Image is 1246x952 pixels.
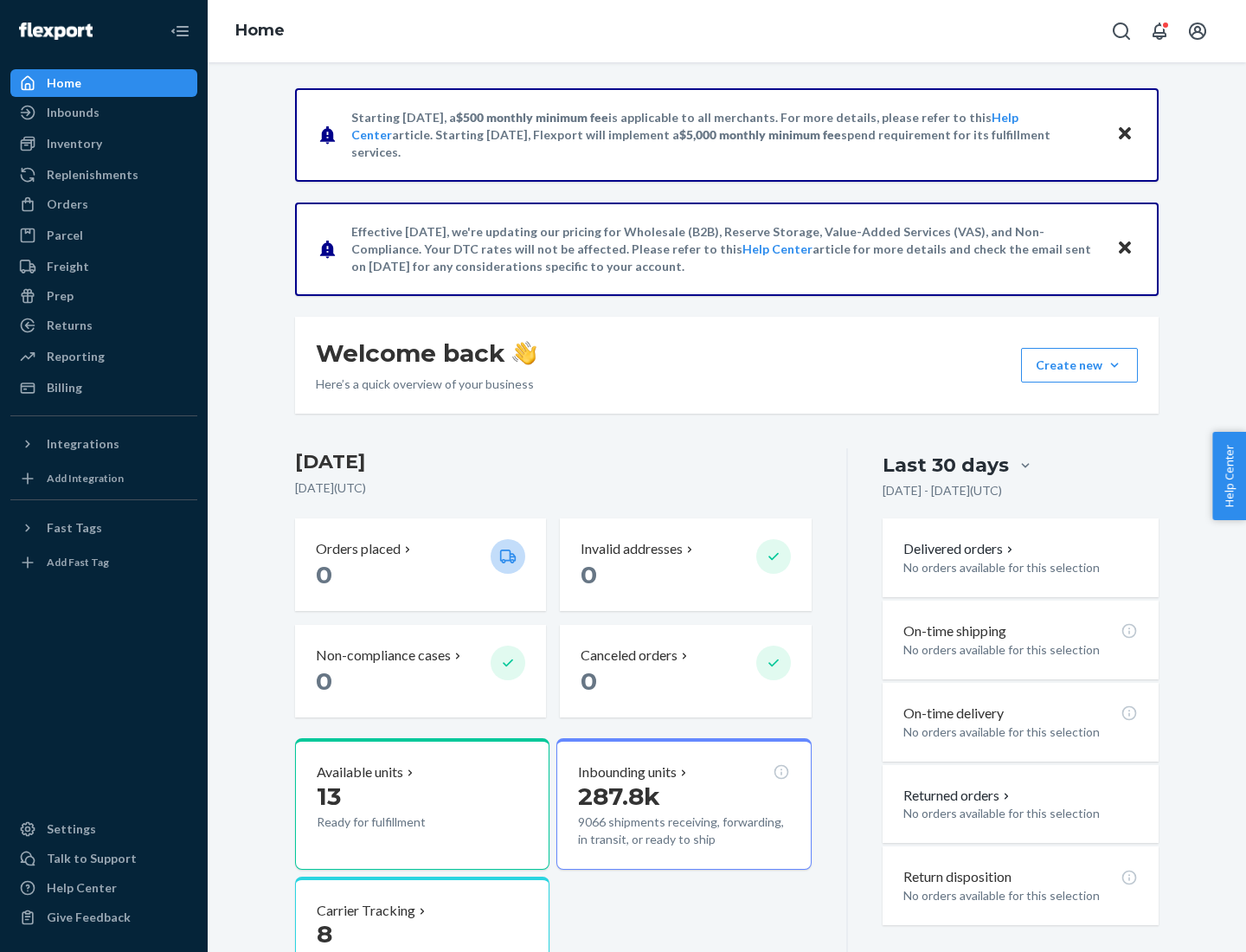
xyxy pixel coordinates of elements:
[10,69,197,97] a: Home
[317,782,341,811] span: 13
[10,514,197,542] button: Fast Tags
[742,241,812,256] a: Help Center
[47,258,89,275] div: Freight
[578,814,789,848] p: 9066 shipments receiving, forwarding, in transit, or ready to ship
[10,874,197,902] a: Help Center
[10,815,197,843] a: Settings
[351,223,1100,275] p: Effective [DATE], we're updating our pricing for Wholesale (B2B), Reserve Storage, Value-Added Se...
[578,762,677,782] p: Inbounding units
[512,341,536,365] img: hand-wave emoji
[316,560,332,589] span: 0
[163,14,197,48] button: Close Navigation
[560,625,811,717] button: Canceled orders 0
[581,666,597,696] span: 0
[317,919,332,949] span: 8
[1180,14,1215,48] button: Open account menu
[317,901,415,921] p: Carrier Tracking
[10,99,197,126] a: Inbounds
[47,166,138,183] div: Replenishments
[903,539,1017,559] button: Delivered orders
[903,805,1138,822] p: No orders available for this selection
[10,904,197,931] button: Give Feedback
[47,348,105,365] div: Reporting
[47,555,109,569] div: Add Fast Tag
[47,104,100,121] div: Inbounds
[903,621,1006,641] p: On-time shipping
[47,135,102,152] div: Inventory
[883,452,1009,479] div: Last 30 days
[295,479,812,497] p: [DATE] ( UTC )
[317,814,477,831] p: Ready for fulfillment
[351,109,1100,161] p: Starting [DATE], a is applicable to all merchants. For more details, please refer to this article...
[47,227,83,244] div: Parcel
[1021,348,1138,383] button: Create new
[295,738,549,870] button: Available units13Ready for fulfillment
[295,625,546,717] button: Non-compliance cases 0
[47,196,88,213] div: Orders
[10,222,197,249] a: Parcel
[316,376,536,393] p: Here’s a quick overview of your business
[581,560,597,589] span: 0
[317,762,403,782] p: Available units
[556,738,811,870] button: Inbounding units287.8k9066 shipments receiving, forwarding, in transit, or ready to ship
[47,820,96,838] div: Settings
[903,704,1004,724] p: On-time delivery
[47,287,74,305] div: Prep
[10,253,197,280] a: Freight
[581,646,678,666] p: Canceled orders
[47,850,137,867] div: Talk to Support
[316,338,536,369] h1: Welcome back
[295,518,546,611] button: Orders placed 0
[10,845,197,872] a: Talk to Support
[581,539,683,559] p: Invalid addresses
[235,21,285,40] a: Home
[1104,14,1139,48] button: Open Search Box
[222,6,299,56] ol: breadcrumbs
[1114,122,1136,147] button: Close
[47,317,93,334] div: Returns
[10,374,197,402] a: Billing
[903,724,1138,741] p: No orders available for this selection
[10,161,197,189] a: Replenishments
[10,343,197,370] a: Reporting
[316,666,332,696] span: 0
[903,867,1012,887] p: Return disposition
[10,465,197,492] a: Add Integration
[47,909,131,926] div: Give Feedback
[10,549,197,576] a: Add Fast Tag
[47,74,81,92] div: Home
[316,646,451,666] p: Non-compliance cases
[295,448,812,476] h3: [DATE]
[883,482,1002,499] p: [DATE] - [DATE] ( UTC )
[903,786,1013,806] button: Returned orders
[47,879,117,897] div: Help Center
[560,518,811,611] button: Invalid addresses 0
[903,641,1138,659] p: No orders available for this selection
[19,23,93,40] img: Flexport logo
[10,190,197,218] a: Orders
[47,519,102,537] div: Fast Tags
[456,110,608,125] span: $500 monthly minimum fee
[1212,432,1246,520] button: Help Center
[47,435,119,453] div: Integrations
[903,559,1138,576] p: No orders available for this selection
[578,782,660,811] span: 287.8k
[1142,14,1177,48] button: Open notifications
[10,430,197,458] button: Integrations
[316,539,401,559] p: Orders placed
[10,282,197,310] a: Prep
[1114,236,1136,261] button: Close
[47,471,124,486] div: Add Integration
[47,379,82,396] div: Billing
[679,127,841,142] span: $5,000 monthly minimum fee
[903,887,1138,904] p: No orders available for this selection
[10,130,197,158] a: Inventory
[10,312,197,339] a: Returns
